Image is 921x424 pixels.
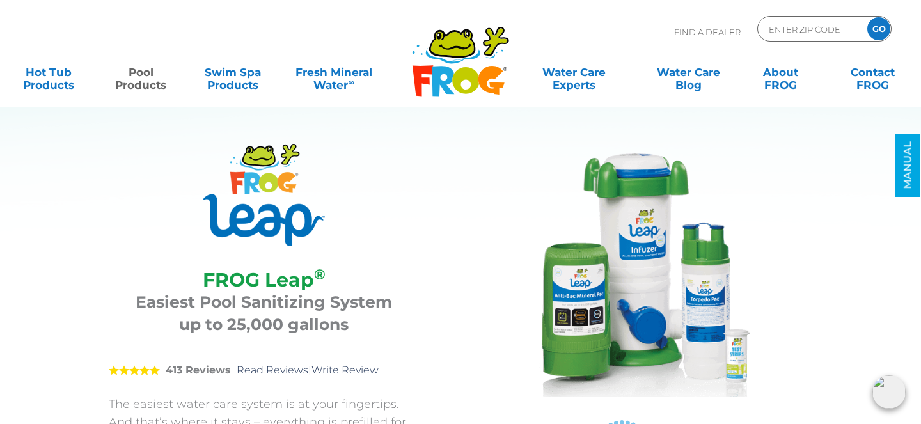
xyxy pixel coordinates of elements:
[311,364,379,376] a: Write Review
[289,59,379,85] a: Fresh MineralWater∞
[516,59,632,85] a: Water CareExperts
[895,134,920,197] a: MANUAL
[125,269,403,291] h2: FROG Leap
[125,291,403,336] h3: Easiest Pool Sanitizing System up to 25,000 gallons
[652,59,724,85] a: Water CareBlog
[109,365,160,375] span: 5
[744,59,816,85] a: AboutFROG
[314,265,326,283] sup: ®
[197,59,269,85] a: Swim SpaProducts
[203,144,325,246] img: Product Logo
[837,59,908,85] a: ContactFROG
[872,375,906,409] img: openIcon
[867,17,890,40] input: GO
[237,364,308,376] a: Read Reviews
[105,59,177,85] a: PoolProducts
[674,16,741,48] p: Find A Dealer
[166,364,231,376] strong: 413 Reviews
[348,77,354,87] sup: ∞
[767,20,854,38] input: Zip Code Form
[13,59,84,85] a: Hot TubProducts
[109,345,419,395] div: |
